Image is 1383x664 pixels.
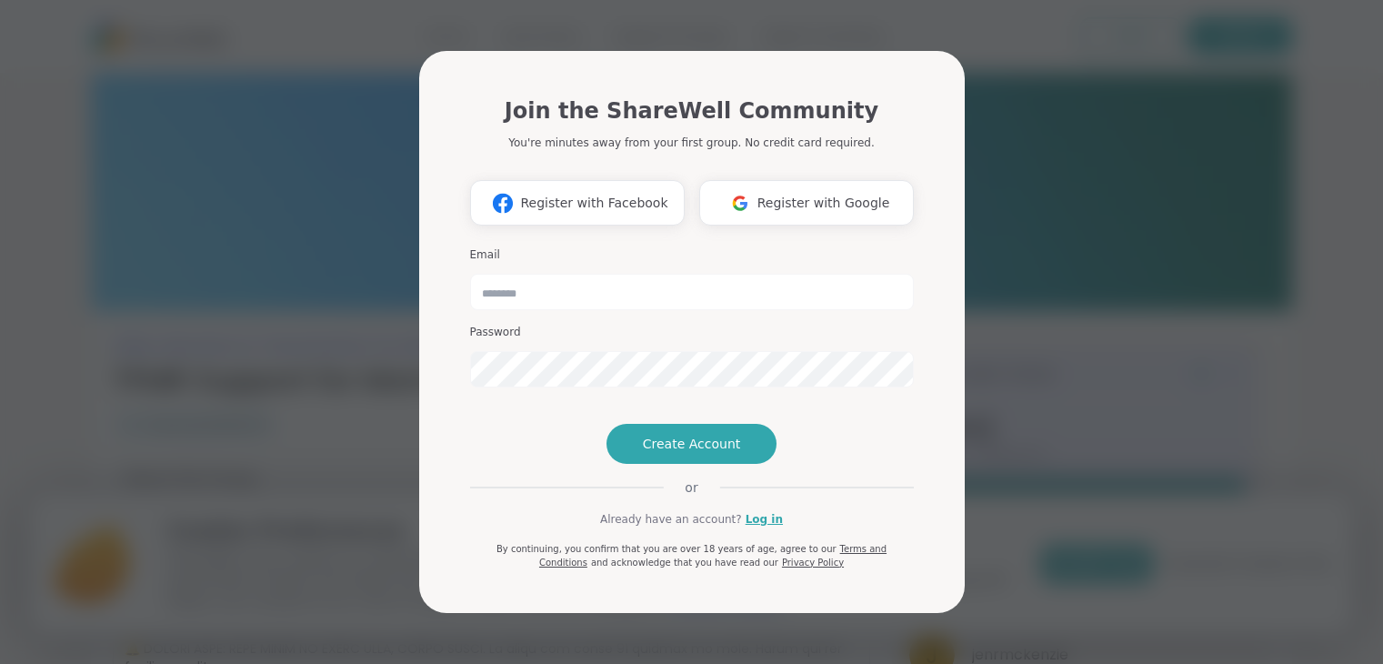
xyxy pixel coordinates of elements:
span: Already have an account? [600,511,742,528]
p: You're minutes away from your first group. No credit card required. [508,135,874,151]
span: and acknowledge that you have read our [591,558,778,568]
span: Create Account [643,435,741,453]
span: or [663,478,719,497]
a: Privacy Policy [782,558,844,568]
h3: Email [470,247,914,263]
img: ShareWell Logomark [723,186,757,220]
span: By continuing, you confirm that you are over 18 years of age, agree to our [496,544,837,554]
img: ShareWell Logomark [486,186,520,220]
button: Register with Google [699,180,914,226]
span: Register with Facebook [520,194,667,213]
a: Terms and Conditions [539,544,887,568]
h1: Join the ShareWell Community [505,95,878,127]
button: Register with Facebook [470,180,685,226]
a: Log in [746,511,783,528]
h3: Password [470,325,914,340]
button: Create Account [606,424,777,464]
span: Register with Google [757,194,890,213]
